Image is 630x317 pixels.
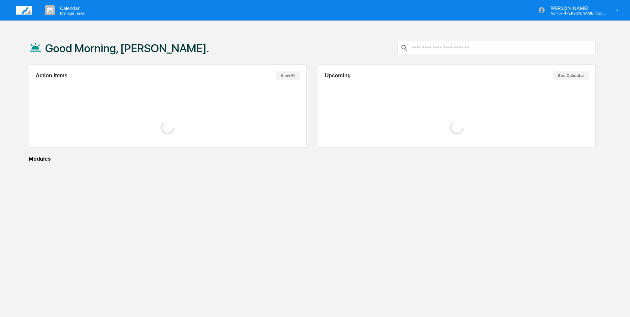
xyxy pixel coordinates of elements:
button: See Calendar [553,71,589,80]
p: Calendar [55,5,88,11]
button: View All [276,71,300,80]
p: [PERSON_NAME] [545,5,607,11]
img: logo [16,6,32,15]
p: Manage Tasks [55,11,88,16]
h1: Good Morning, [PERSON_NAME]. [45,42,209,55]
div: Modules [29,156,596,162]
p: Admin • [PERSON_NAME] Capital Management [545,11,607,16]
h2: Upcoming [325,73,351,79]
h2: Action Items [36,73,67,79]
